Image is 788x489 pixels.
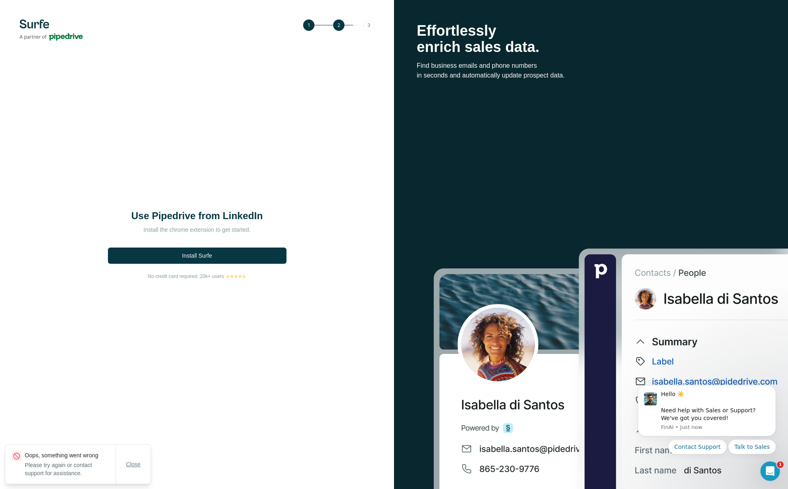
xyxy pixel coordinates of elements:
span: 1 [777,461,784,468]
p: in seconds and automatically update prospect data. [417,71,765,80]
img: Surfe's logo [19,19,83,41]
h1: Use Pipedrive from LinkedIn [116,209,278,222]
iframe: Intercom notifications message [626,378,788,459]
span: Install Surfe [182,252,212,260]
p: enrich sales data. [417,39,765,55]
p: Please try again or contact support for assistance. [25,461,116,477]
p: Install the chrome extension to get started. [116,226,278,234]
iframe: Intercom live chat [760,461,780,481]
span: No credit card required. 20k+ users [148,273,224,280]
p: Oops, something went wrong [25,451,116,459]
img: Surfe Stock Photo - Selling good vibes [433,247,788,489]
p: Effortlessly [417,23,765,39]
p: Find business emails and phone numbers [417,61,765,71]
button: Close [121,457,146,472]
button: Install Surfe [108,248,286,264]
img: Step 2 [303,19,375,31]
span: Close [126,460,141,468]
